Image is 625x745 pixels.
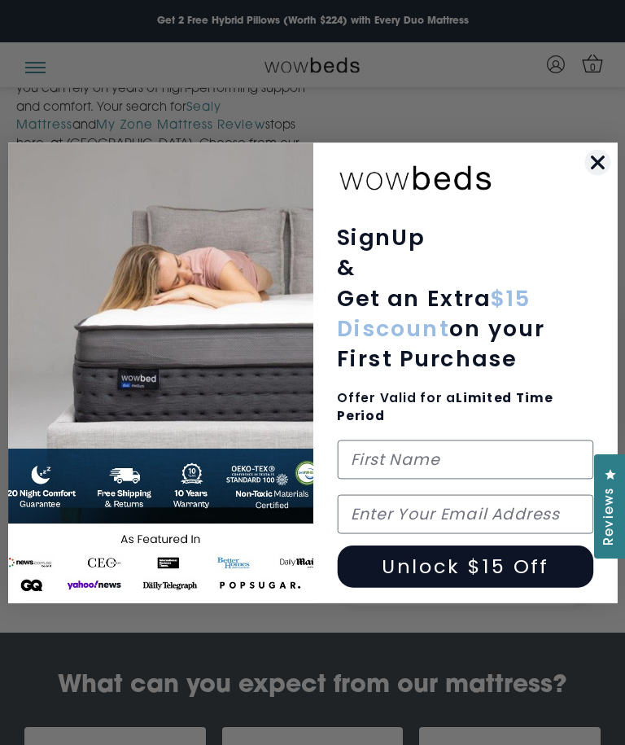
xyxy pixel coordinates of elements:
span: Get an Extra on your First Purchase [337,283,544,375]
button: Close dialog [583,148,611,176]
span: Limited Time Period [337,389,553,424]
input: First Name [337,440,593,479]
span: Reviews [600,488,621,546]
button: Unlock $15 Off [337,546,593,588]
span: & [337,252,356,283]
span: Offer Valid for a [337,389,553,424]
img: wowbeds-logo-2 [337,154,493,199]
img: 654b37c0-041b-4dc1-9035-2cedd1fa2a67.jpeg [8,142,312,603]
span: $15 Discount [337,283,531,344]
span: SignUp [337,221,425,252]
input: Enter Your Email Address [337,495,593,534]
